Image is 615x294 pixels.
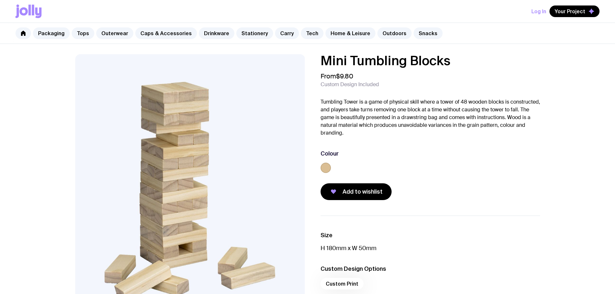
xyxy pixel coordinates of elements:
a: Outerwear [96,27,133,39]
a: Drinkware [199,27,234,39]
h1: Mini Tumbling Blocks [321,54,540,67]
span: $9.80 [336,72,353,80]
a: Packaging [33,27,70,39]
a: Snacks [414,27,443,39]
span: Custom Design Included [321,81,379,88]
a: Stationery [236,27,273,39]
p: Tumbling Tower is a game of physical skill where a tower of 48 wooden blocks is constructed, and ... [321,98,540,137]
button: Log In [531,5,546,17]
span: Add to wishlist [343,188,383,196]
a: Carry [275,27,299,39]
a: Outdoors [377,27,412,39]
button: Your Project [549,5,600,17]
h3: Size [321,231,540,239]
a: Home & Leisure [325,27,375,39]
h3: Colour [321,150,339,157]
a: Tops [72,27,94,39]
span: Your Project [555,8,585,15]
h3: Custom Design Options [321,265,540,273]
a: Caps & Accessories [135,27,197,39]
span: From [321,72,353,80]
a: Tech [301,27,323,39]
button: Add to wishlist [321,183,392,200]
p: H 180mm x W 50mm [321,244,540,252]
